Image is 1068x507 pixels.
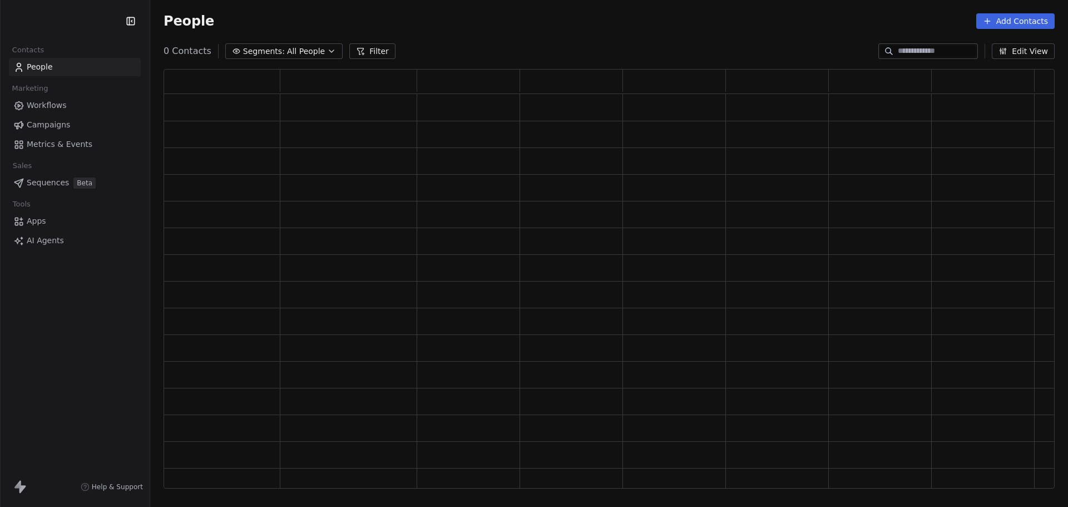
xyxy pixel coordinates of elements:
a: Apps [9,212,141,230]
span: Beta [73,178,96,189]
span: People [164,13,214,29]
span: People [27,61,53,73]
a: Workflows [9,96,141,115]
a: Help & Support [81,483,143,491]
span: 0 Contacts [164,45,211,58]
span: All People [287,46,325,57]
span: Help & Support [92,483,143,491]
span: Apps [27,215,46,227]
span: Campaigns [27,119,70,131]
span: Workflows [27,100,67,111]
span: Sequences [27,177,69,189]
span: Marketing [7,80,53,97]
a: Campaigns [9,116,141,134]
span: Segments: [243,46,285,57]
a: People [9,58,141,76]
button: Edit View [992,43,1055,59]
a: SequencesBeta [9,174,141,192]
button: Filter [349,43,395,59]
span: Tools [8,196,35,213]
span: AI Agents [27,235,64,247]
span: Contacts [7,42,49,58]
span: Metrics & Events [27,139,92,150]
a: Metrics & Events [9,135,141,154]
a: AI Agents [9,232,141,250]
span: Sales [8,157,37,174]
button: Add Contacts [976,13,1055,29]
